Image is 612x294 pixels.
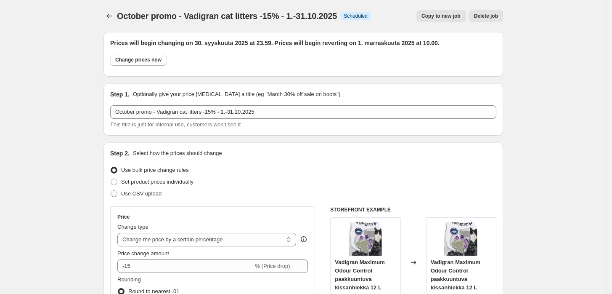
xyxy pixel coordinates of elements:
[117,259,253,273] input: -15
[444,222,478,256] img: VadigranMaximumOdourControlpaakkuuntuvakissanhiekka12L_80x.jpg
[255,263,290,269] span: % (Price drop)
[121,167,188,173] span: Use bulk price change rules
[469,10,503,22] button: Delete job
[299,235,308,243] div: help
[110,149,130,158] h2: Step 2.
[133,90,340,99] p: Optionally give your price [MEDICAL_DATA] a title (eg "March 30% off sale on boots")
[110,121,241,128] span: This title is just for internal use, customers won't see it
[416,10,466,22] button: Copy to new job
[330,206,496,213] h6: STOREFRONT EXAMPLE
[117,250,169,257] span: Price change amount
[110,54,167,66] button: Change prices now
[344,13,368,19] span: Scheduled
[474,13,498,19] span: Delete job
[110,39,496,47] h2: Prices will begin changing on 30. syyskuuta 2025 at 23.59. Prices will begin reverting on 1. marr...
[110,105,496,119] input: 30% off holiday sale
[117,11,337,21] span: October promo - Vadigran cat litters -15% - 1.-31.10.2025
[335,259,384,291] span: Vadigran Maximum Odour Control paakkuuntuva kissanhiekka 12 L
[110,90,130,99] h2: Step 1.
[121,179,193,185] span: Set product prices individually
[421,13,461,19] span: Copy to new job
[117,276,141,283] span: Rounding
[121,190,162,197] span: Use CSV upload
[349,222,382,256] img: VadigranMaximumOdourControlpaakkuuntuvakissanhiekka12L_80x.jpg
[133,149,222,158] p: Select how the prices should change
[115,56,162,63] span: Change prices now
[117,224,148,230] span: Change type
[103,10,115,22] button: Price change jobs
[431,259,480,291] span: Vadigran Maximum Odour Control paakkuuntuva kissanhiekka 12 L
[117,214,130,220] h3: Price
